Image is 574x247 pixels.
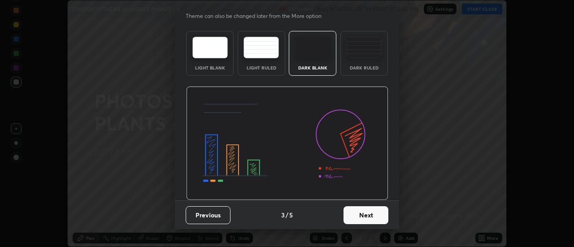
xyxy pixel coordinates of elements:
button: Next [344,206,388,224]
h4: / [286,210,288,220]
img: darkTheme.f0cc69e5.svg [295,37,330,58]
div: Light Blank [192,65,228,70]
div: Dark Blank [295,65,330,70]
img: darkThemeBanner.d06ce4a2.svg [186,87,388,200]
img: lightRuledTheme.5fabf969.svg [244,37,279,58]
div: Light Ruled [244,65,279,70]
img: lightTheme.e5ed3b09.svg [192,37,228,58]
p: Theme can also be changed later from the More option [186,12,331,20]
img: darkRuledTheme.de295e13.svg [346,37,382,58]
h4: 5 [289,210,293,220]
button: Previous [186,206,230,224]
div: Dark Ruled [346,65,382,70]
h4: 3 [281,210,285,220]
